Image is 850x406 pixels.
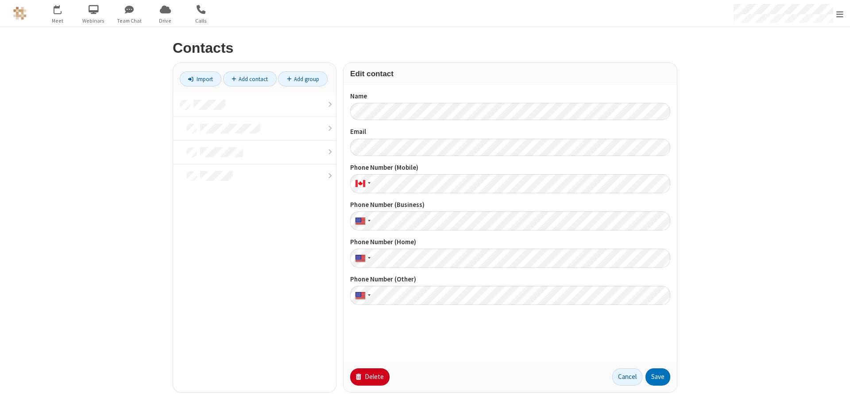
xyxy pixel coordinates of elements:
label: Phone Number (Business) [350,200,670,210]
label: Name [350,91,670,101]
div: Canada: + 1 [350,174,373,193]
a: Add group [278,71,328,86]
button: Save [645,368,670,386]
img: QA Selenium DO NOT DELETE OR CHANGE [13,7,27,20]
h3: Edit contact [350,70,670,78]
label: Email [350,127,670,137]
span: Webinars [77,17,110,25]
span: Calls [185,17,218,25]
a: Import [180,71,221,86]
button: Delete [350,368,390,386]
span: Meet [41,17,74,25]
label: Phone Number (Mobile) [350,163,670,173]
span: Drive [149,17,182,25]
div: United States: + 1 [350,211,373,230]
button: Cancel [612,368,642,386]
span: Team Chat [113,17,146,25]
div: United States: + 1 [350,286,373,305]
div: United States: + 1 [350,249,373,268]
h2: Contacts [173,40,677,56]
label: Phone Number (Home) [350,237,670,247]
iframe: Chat [828,383,843,400]
a: Add contact [223,71,277,86]
div: 1 [60,5,66,12]
label: Phone Number (Other) [350,274,670,285]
